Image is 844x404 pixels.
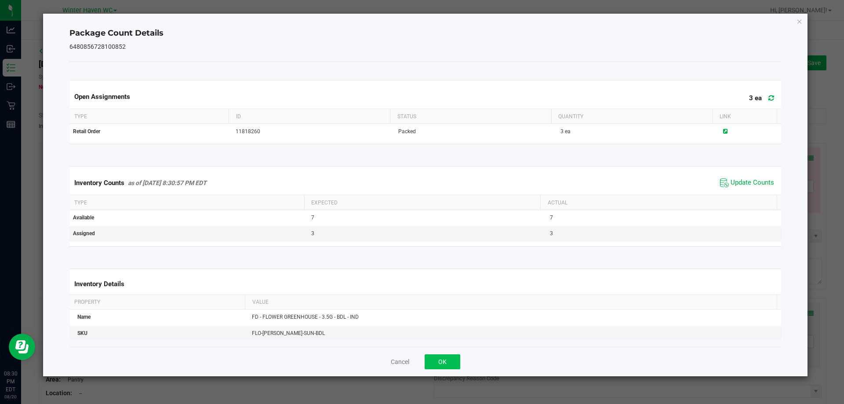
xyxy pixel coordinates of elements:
[69,44,782,50] h5: 6480856728100852
[77,330,87,336] span: SKU
[77,314,91,320] span: Name
[548,200,568,206] span: Actual
[252,330,325,336] span: FLO-[PERSON_NAME]-SUN-BDL
[558,113,583,120] span: Quantity
[560,128,564,135] span: 3
[550,215,553,221] span: 7
[797,16,803,26] button: Close
[69,28,782,39] h4: Package Count Details
[73,230,95,237] span: Assigned
[128,179,207,186] span: as of [DATE] 8:30:57 PM EDT
[731,178,774,187] span: Update Counts
[391,357,409,366] button: Cancel
[236,113,241,120] span: ID
[550,230,553,237] span: 3
[9,334,35,360] iframe: Resource center
[311,200,338,206] span: Expected
[311,230,314,237] span: 3
[73,215,94,221] span: Available
[236,128,260,135] span: 11818260
[74,200,87,206] span: Type
[398,128,416,135] span: Packed
[74,280,124,288] span: Inventory Details
[73,128,100,135] span: Retail Order
[397,113,416,120] span: Status
[565,128,571,135] span: ea
[74,113,87,120] span: Type
[311,215,314,221] span: 7
[74,179,124,187] span: Inventory Counts
[720,113,731,120] span: Link
[74,299,100,305] span: Property
[425,354,460,369] button: OK
[252,299,269,305] span: Value
[749,94,753,102] span: 3
[755,94,762,102] span: ea
[74,93,130,101] span: Open Assignments
[252,314,359,320] span: FD - FLOWER GREENHOUSE - 3.5G - BDL - IND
